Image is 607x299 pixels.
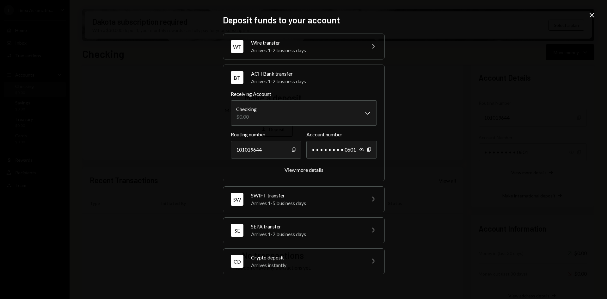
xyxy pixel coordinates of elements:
div: Crypto deposit [251,254,362,261]
div: Arrives 1-5 business days [251,199,362,207]
div: SE [231,224,243,237]
button: SWSWIFT transferArrives 1-5 business days [223,187,384,212]
h2: Deposit funds to your account [223,14,384,26]
div: CD [231,255,243,268]
button: BTACH Bank transferArrives 1-2 business days [223,65,384,90]
div: ACH Bank transfer [251,70,377,78]
div: 101019644 [231,141,301,159]
div: BTACH Bank transferArrives 1-2 business days [231,90,377,173]
button: SESEPA transferArrives 1-2 business days [223,218,384,243]
button: WTWire transferArrives 1-2 business days [223,34,384,59]
div: SWIFT transfer [251,192,362,199]
button: Receiving Account [231,100,377,126]
button: View more details [285,167,323,173]
div: • • • • • • • • 0601 [306,141,377,159]
div: Wire transfer [251,39,362,47]
button: CDCrypto depositArrives instantly [223,249,384,274]
div: Arrives 1-2 business days [251,230,362,238]
label: Routing number [231,131,301,138]
div: SW [231,193,243,206]
div: Arrives instantly [251,261,362,269]
div: Arrives 1-2 business days [251,47,362,54]
label: Account number [306,131,377,138]
div: WT [231,40,243,53]
div: Arrives 1-2 business days [251,78,377,85]
div: SEPA transfer [251,223,362,230]
div: BT [231,71,243,84]
label: Receiving Account [231,90,377,98]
